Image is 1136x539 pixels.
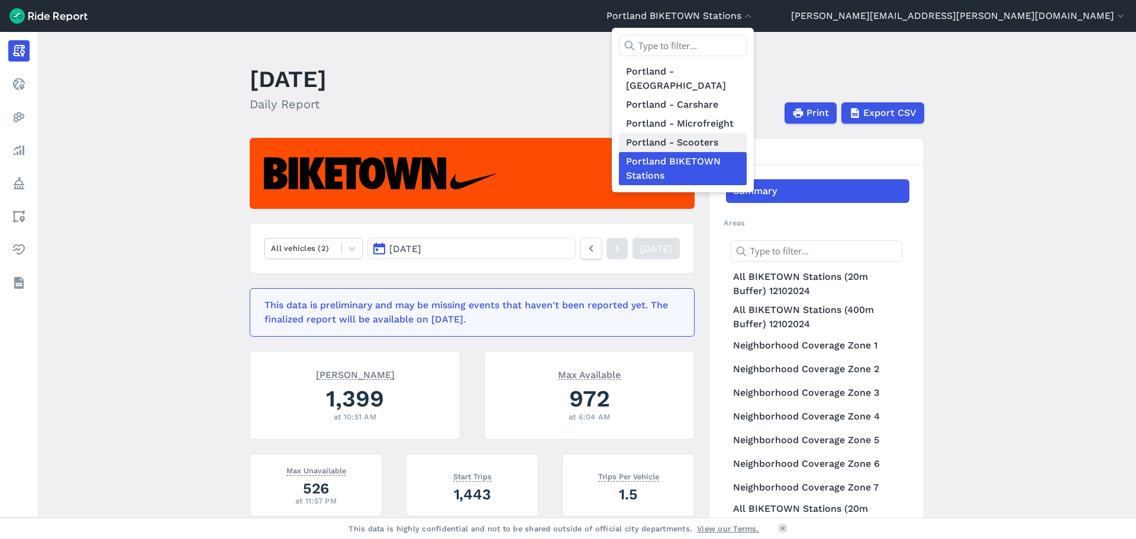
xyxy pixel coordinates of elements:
[619,62,747,95] a: Portland - [GEOGRAPHIC_DATA]
[619,133,747,152] a: Portland - Scooters
[619,35,747,56] input: Type to filter...
[619,114,747,133] a: Portland - Microfreight
[619,95,747,114] a: Portland - Carshare
[619,152,747,185] a: Portland BIKETOWN Stations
